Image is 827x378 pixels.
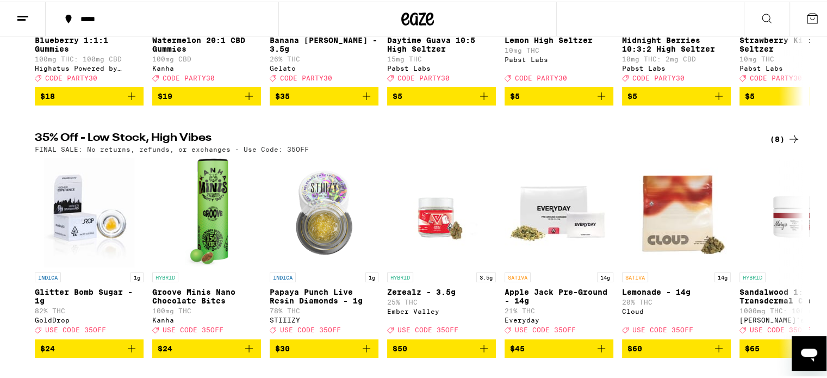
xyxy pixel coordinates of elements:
[163,325,223,332] span: USE CODE 35OFF
[158,343,172,351] span: $24
[152,54,261,61] p: 100mg CBD
[158,90,172,99] span: $19
[44,157,134,265] img: GoldDrop - Glitter Bomb Sugar - 1g
[622,271,648,281] p: SATIVA
[163,73,215,80] span: CODE PARTY30
[622,286,731,295] p: Lemonade - 14g
[505,54,613,61] div: Pabst Labs
[745,343,760,351] span: $65
[515,73,567,80] span: CODE PARTY30
[627,90,637,99] span: $5
[152,306,261,313] p: 100mg THC
[792,334,826,369] iframe: Button to launch messaging window
[505,286,613,303] p: Apple Jack Pre-Ground - 14g
[505,45,613,52] p: 10mg THC
[739,271,766,281] p: HYBRID
[505,338,613,356] button: Add to bag
[597,271,613,281] p: 14g
[387,306,496,313] div: Ember Valley
[270,306,378,313] p: 78% THC
[270,63,378,70] div: Gelato
[632,73,685,80] span: CODE PARTY30
[35,271,61,281] p: INDICA
[515,325,576,332] span: USE CODE 35OFF
[393,90,402,99] span: $5
[35,131,747,144] h2: 35% Off - Low Stock, High Vibes
[505,271,531,281] p: SATIVA
[365,271,378,281] p: 1g
[387,297,496,304] p: 25% THC
[270,157,378,265] img: STIIIZY - Papaya Punch Live Resin Diamonds - 1g
[270,338,378,356] button: Add to bag
[622,63,731,70] div: Pabst Labs
[622,54,731,61] p: 10mg THC: 2mg CBD
[40,90,55,99] span: $18
[393,343,407,351] span: $50
[270,54,378,61] p: 26% THC
[770,131,800,144] a: (8)
[622,85,731,104] button: Add to bag
[35,157,144,337] a: Open page for Glitter Bomb Sugar - 1g from GoldDrop
[476,271,496,281] p: 3.5g
[270,286,378,303] p: Papaya Punch Live Resin Diamonds - 1g
[152,271,178,281] p: HYBRID
[505,306,613,313] p: 21% THC
[510,90,520,99] span: $5
[714,271,731,281] p: 14g
[275,343,290,351] span: $30
[35,54,144,61] p: 100mg THC: 100mg CBD
[632,325,693,332] span: USE CODE 35OFF
[35,144,309,151] p: FINAL SALE: No returns, refunds, or exchanges - Use Code: 35OFF
[622,297,731,304] p: 20% THC
[510,343,525,351] span: $45
[152,85,261,104] button: Add to bag
[622,34,731,52] p: Midnight Berries 10:3:2 High Seltzer
[130,271,144,281] p: 1g
[152,315,261,322] div: Kanha
[35,63,144,70] div: Highatus Powered by Cannabiotix
[280,73,332,80] span: CODE PARTY30
[387,338,496,356] button: Add to bag
[35,286,144,303] p: Glitter Bomb Sugar - 1g
[387,157,496,337] a: Open page for Zerealz - 3.5g from Ember Valley
[627,343,642,351] span: $60
[45,73,97,80] span: CODE PARTY30
[505,85,613,104] button: Add to bag
[387,85,496,104] button: Add to bag
[270,85,378,104] button: Add to bag
[152,286,261,303] p: Groove Minis Nano Chocolate Bites
[152,34,261,52] p: Watermelon 20:1 CBD Gummies
[387,34,496,52] p: Daytime Guava 10:5 High Seltzer
[397,325,458,332] span: USE CODE 35OFF
[270,315,378,322] div: STIIIZY
[35,34,144,52] p: Blueberry 1:1:1 Gummies
[505,315,613,322] div: Everyday
[505,157,613,337] a: Open page for Apple Jack Pre-Ground - 14g from Everyday
[745,90,755,99] span: $5
[622,338,731,356] button: Add to bag
[750,325,811,332] span: USE CODE 35OFF
[387,271,413,281] p: HYBRID
[750,73,802,80] span: CODE PARTY30
[397,73,450,80] span: CODE PARTY30
[270,34,378,52] p: Banana [PERSON_NAME] - 3.5g
[387,286,496,295] p: Zerealz - 3.5g
[270,157,378,337] a: Open page for Papaya Punch Live Resin Diamonds - 1g from STIIIZY
[505,34,613,43] p: Lemon High Seltzer
[270,271,296,281] p: INDICA
[387,63,496,70] div: Pabst Labs
[387,157,496,265] img: Ember Valley - Zerealz - 3.5g
[40,343,55,351] span: $24
[35,306,144,313] p: 82% THC
[622,306,731,313] div: Cloud
[185,157,228,265] img: Kanha - Groove Minis Nano Chocolate Bites
[45,325,106,332] span: USE CODE 35OFF
[280,325,341,332] span: USE CODE 35OFF
[152,338,261,356] button: Add to bag
[35,315,144,322] div: GoldDrop
[152,157,261,337] a: Open page for Groove Minis Nano Chocolate Bites from Kanha
[35,338,144,356] button: Add to bag
[505,157,613,265] img: Everyday - Apple Jack Pre-Ground - 14g
[622,157,731,337] a: Open page for Lemonade - 14g from Cloud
